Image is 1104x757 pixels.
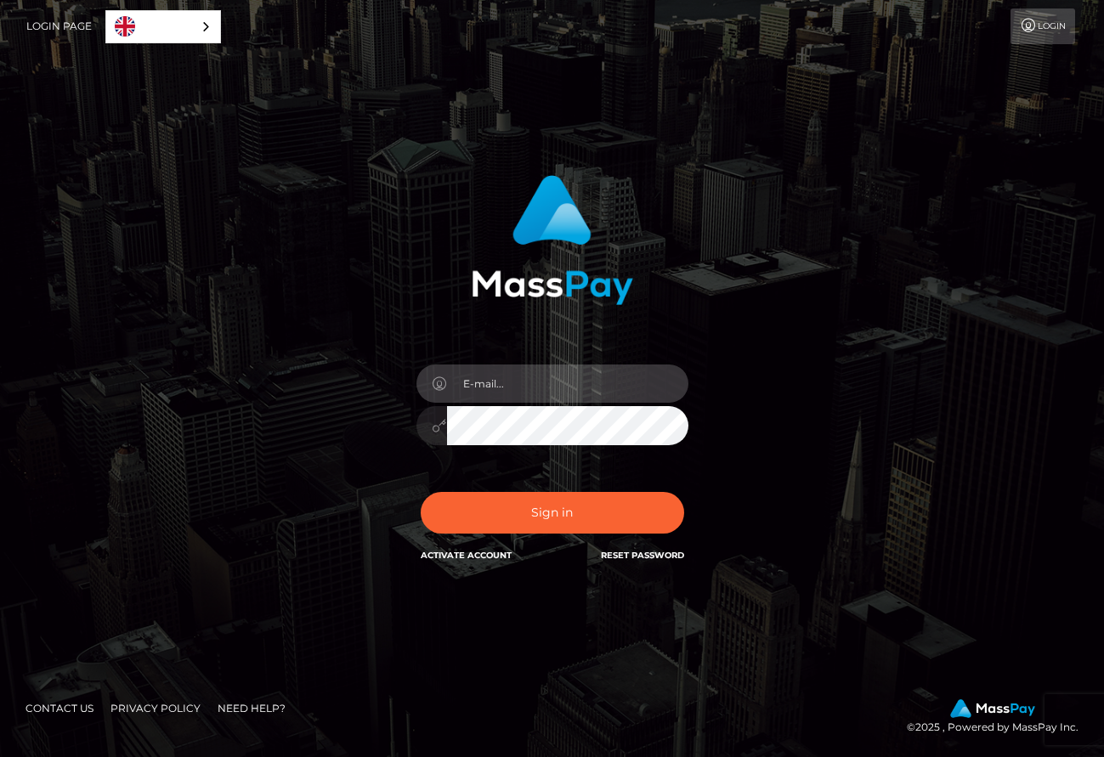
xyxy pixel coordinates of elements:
aside: Language selected: English [105,10,221,43]
a: Contact Us [19,695,100,721]
a: Login Page [26,8,92,44]
a: Activate Account [421,550,512,561]
input: E-mail... [447,364,688,403]
div: © 2025 , Powered by MassPay Inc. [907,699,1091,737]
a: Reset Password [601,550,684,561]
div: Language [105,10,221,43]
a: Login [1011,8,1075,44]
img: MassPay [950,699,1035,718]
a: English [106,11,220,42]
a: Need Help? [211,695,292,721]
button: Sign in [421,492,684,534]
img: MassPay Login [472,175,633,305]
a: Privacy Policy [104,695,207,721]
